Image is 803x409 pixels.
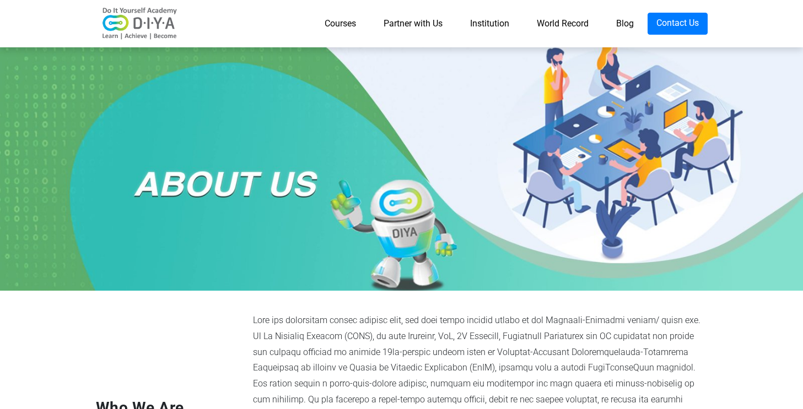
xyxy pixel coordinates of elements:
[311,13,370,35] a: Courses
[602,13,648,35] a: Blog
[370,13,456,35] a: Partner with Us
[96,7,184,40] img: logo-v2.png
[456,13,523,35] a: Institution
[648,13,708,35] a: Contact Us
[523,13,602,35] a: World Record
